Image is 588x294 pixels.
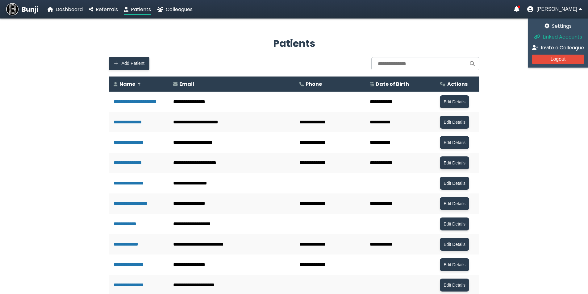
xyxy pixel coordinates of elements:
h2: Patients [109,36,479,51]
a: Colleagues [157,6,193,13]
span: [PERSON_NAME] [536,6,577,12]
a: Settings [532,22,584,30]
button: Edit [440,95,469,108]
a: Bunji [6,3,38,15]
a: Dashboard [48,6,83,13]
a: Linked Accounts [532,33,584,41]
span: Logout [551,56,566,62]
span: Add Patient [122,61,144,66]
button: Edit [440,279,469,292]
a: Invite a Colleague [532,44,584,52]
span: Patients [131,6,151,13]
button: Edit [440,116,469,129]
button: Edit [440,238,469,251]
button: Edit [440,258,469,271]
button: Edit [440,217,469,230]
th: Phone [295,77,365,92]
span: Referrals [96,6,118,13]
button: Add Patient [109,57,149,70]
span: Invite a Colleague [541,44,584,51]
th: Name [109,77,169,92]
a: Referrals [89,6,118,13]
th: Email [169,77,295,92]
button: Edit [440,136,469,149]
button: Edit [440,177,469,190]
button: Edit [440,156,469,169]
a: Patients [124,6,151,13]
span: Linked Accounts [543,33,582,40]
button: User menu [527,6,582,12]
th: Actions [435,77,479,92]
span: Colleagues [166,6,193,13]
span: Bunji [22,4,38,14]
span: Settings [552,23,572,30]
button: Logout [532,55,584,64]
button: Edit [440,197,469,210]
span: Dashboard [56,6,83,13]
th: Date of Birth [365,77,435,92]
a: Notifications [514,6,519,12]
img: Bunji Dental Referral Management [6,3,19,15]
